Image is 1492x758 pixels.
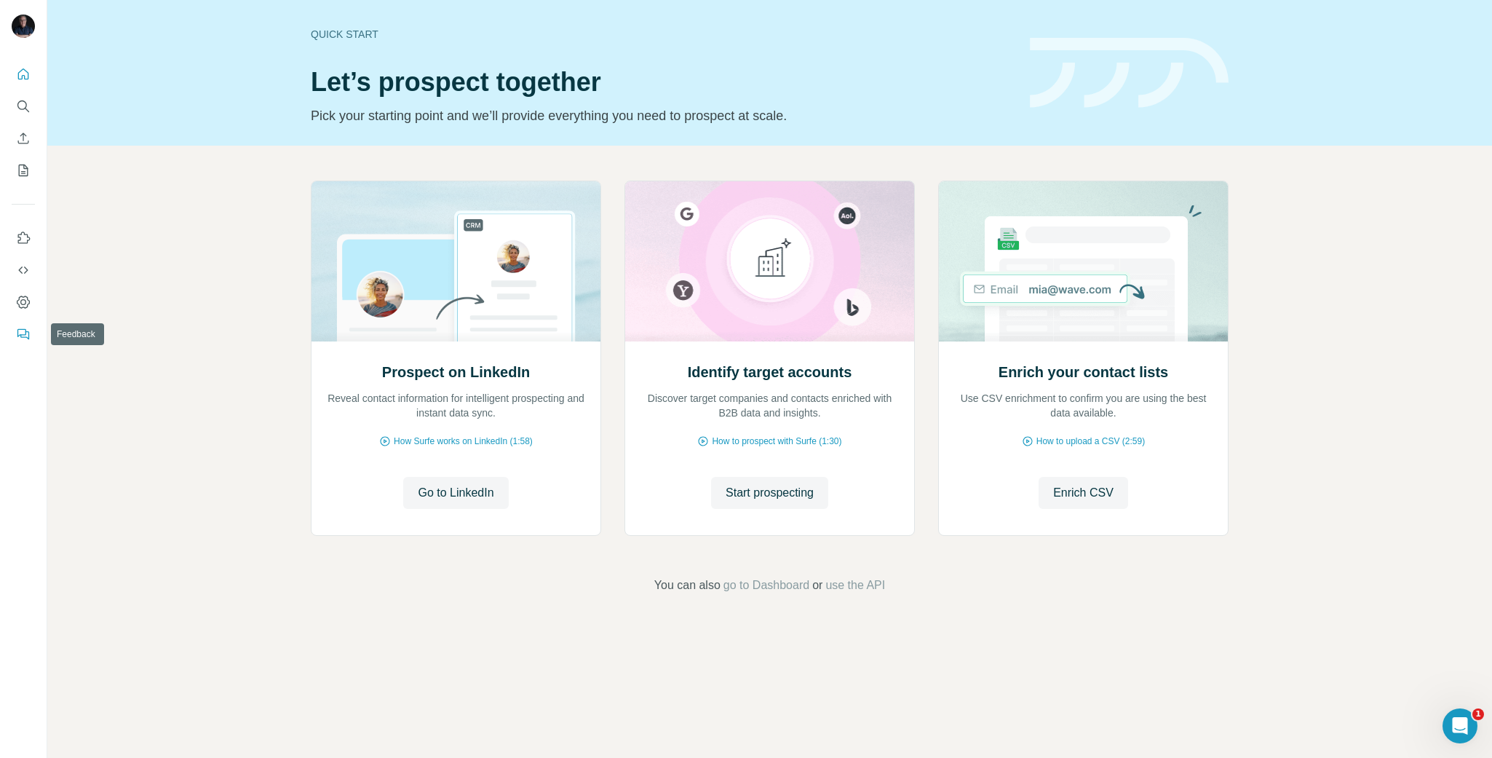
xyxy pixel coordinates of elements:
h2: Identify target accounts [688,362,852,382]
span: How to upload a CSV (2:59) [1036,435,1145,448]
p: Discover target companies and contacts enriched with B2B data and insights. [640,391,900,420]
button: Dashboard [12,289,35,315]
iframe: Intercom live chat [1443,708,1477,743]
button: Enrich CSV [1039,477,1128,509]
span: Start prospecting [726,484,814,502]
span: or [812,577,822,594]
span: Go to LinkedIn [418,484,493,502]
img: Avatar [12,15,35,38]
span: How Surfe works on LinkedIn (1:58) [394,435,533,448]
img: Identify target accounts [624,181,915,342]
div: Quick start [311,27,1012,42]
span: Enrich CSV [1053,484,1114,502]
button: Use Surfe on LinkedIn [12,225,35,251]
h2: Enrich your contact lists [999,362,1168,382]
button: Start prospecting [711,477,828,509]
h1: Let’s prospect together [311,68,1012,97]
button: Enrich CSV [12,125,35,151]
img: Prospect on LinkedIn [311,181,601,342]
button: My lists [12,157,35,183]
img: banner [1030,38,1229,108]
button: Search [12,93,35,119]
h2: Prospect on LinkedIn [382,362,530,382]
p: Use CSV enrichment to confirm you are using the best data available. [953,391,1213,420]
button: go to Dashboard [723,577,809,594]
button: Quick start [12,61,35,87]
span: 1 [1472,708,1484,720]
button: Feedback [12,321,35,347]
button: use the API [825,577,885,594]
p: Reveal contact information for intelligent prospecting and instant data sync. [326,391,586,420]
button: Go to LinkedIn [403,477,508,509]
img: Enrich your contact lists [938,181,1229,342]
span: You can also [654,577,721,594]
span: How to prospect with Surfe (1:30) [712,435,841,448]
p: Pick your starting point and we’ll provide everything you need to prospect at scale. [311,106,1012,126]
button: Use Surfe API [12,257,35,283]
